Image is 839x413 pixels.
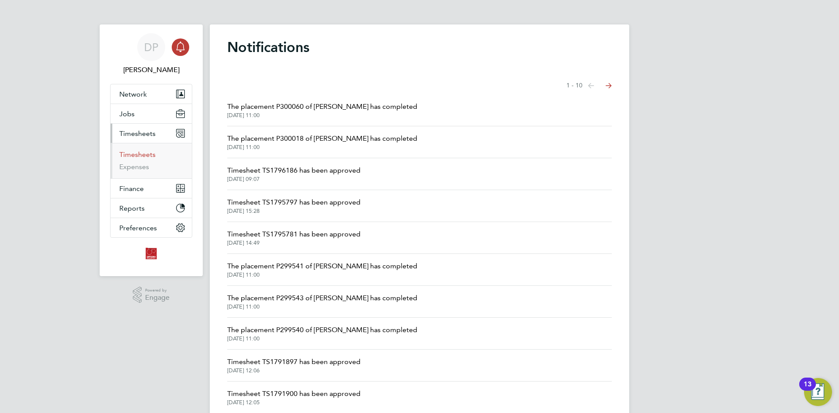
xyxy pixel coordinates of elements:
[119,204,145,212] span: Reports
[227,325,417,335] span: The placement P299540 of [PERSON_NAME] has completed
[227,239,361,246] span: [DATE] 14:49
[227,144,417,151] span: [DATE] 11:00
[227,367,361,374] span: [DATE] 12:06
[227,112,417,119] span: [DATE] 11:00
[144,42,158,53] span: DP
[227,208,361,215] span: [DATE] 15:28
[227,303,417,310] span: [DATE] 11:00
[145,287,170,294] span: Powered by
[566,77,612,94] nav: Select page of notifications list
[227,357,361,367] span: Timesheet TS1791897 has been approved
[227,38,612,56] h1: Notifications
[227,101,417,119] a: The placement P300060 of [PERSON_NAME] has completed[DATE] 11:00
[227,133,417,151] a: The placement P300018 of [PERSON_NAME] has completed[DATE] 11:00
[227,165,361,183] a: Timesheet TS1796186 has been approved[DATE] 09:07
[227,271,417,278] span: [DATE] 11:00
[119,129,156,138] span: Timesheets
[227,293,417,303] span: The placement P299543 of [PERSON_NAME] has completed
[119,90,147,98] span: Network
[227,399,361,406] span: [DATE] 12:05
[110,246,192,260] a: Go to home page
[110,65,192,75] span: Duncan Peake
[227,261,417,271] span: The placement P299541 of [PERSON_NAME] has completed
[227,176,361,183] span: [DATE] 09:07
[227,197,361,208] span: Timesheet TS1795797 has been approved
[804,384,811,396] div: 13
[227,335,417,342] span: [DATE] 11:00
[110,33,192,75] a: DP[PERSON_NAME]
[111,218,192,237] button: Preferences
[119,224,157,232] span: Preferences
[144,246,158,260] img: optionsresourcing-logo-retina.png
[111,104,192,123] button: Jobs
[111,84,192,104] button: Network
[111,198,192,218] button: Reports
[111,179,192,198] button: Finance
[100,24,203,276] nav: Main navigation
[227,229,361,239] span: Timesheet TS1795781 has been approved
[119,110,135,118] span: Jobs
[111,143,192,178] div: Timesheets
[227,197,361,215] a: Timesheet TS1795797 has been approved[DATE] 15:28
[119,150,156,159] a: Timesheets
[227,357,361,374] a: Timesheet TS1791897 has been approved[DATE] 12:06
[145,294,170,302] span: Engage
[111,124,192,143] button: Timesheets
[119,184,144,193] span: Finance
[227,389,361,406] a: Timesheet TS1791900 has been approved[DATE] 12:05
[227,165,361,176] span: Timesheet TS1796186 has been approved
[227,389,361,399] span: Timesheet TS1791900 has been approved
[227,261,417,278] a: The placement P299541 of [PERSON_NAME] has completed[DATE] 11:00
[566,81,582,90] span: 1 - 10
[227,229,361,246] a: Timesheet TS1795781 has been approved[DATE] 14:49
[227,293,417,310] a: The placement P299543 of [PERSON_NAME] has completed[DATE] 11:00
[227,325,417,342] a: The placement P299540 of [PERSON_NAME] has completed[DATE] 11:00
[119,163,149,171] a: Expenses
[133,287,170,303] a: Powered byEngage
[804,378,832,406] button: Open Resource Center, 13 new notifications
[227,101,417,112] span: The placement P300060 of [PERSON_NAME] has completed
[227,133,417,144] span: The placement P300018 of [PERSON_NAME] has completed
